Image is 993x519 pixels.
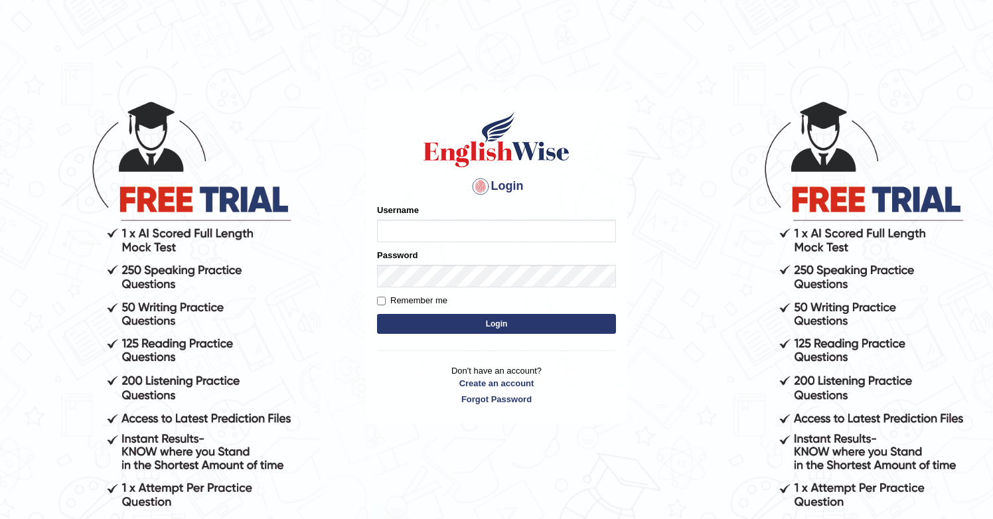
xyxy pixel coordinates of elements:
a: Forgot Password [377,393,616,406]
button: Login [377,314,616,334]
img: Logo of English Wise sign in for intelligent practice with AI [421,110,572,169]
label: Password [377,249,418,261]
a: Create an account [377,377,616,390]
input: Remember me [377,297,386,305]
label: Username [377,204,419,216]
label: Remember me [377,294,447,307]
h4: Login [377,176,616,197]
p: Don't have an account? [377,364,616,406]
